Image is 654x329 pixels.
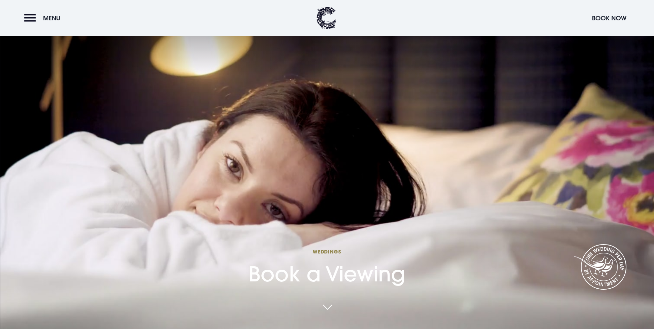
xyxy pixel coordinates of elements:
img: Clandeboye Lodge [316,7,336,29]
span: Menu [43,14,60,22]
h1: Book a Viewing [249,248,405,286]
button: Menu [24,11,64,26]
button: Book Now [588,11,630,26]
span: Weddings [249,248,405,255]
